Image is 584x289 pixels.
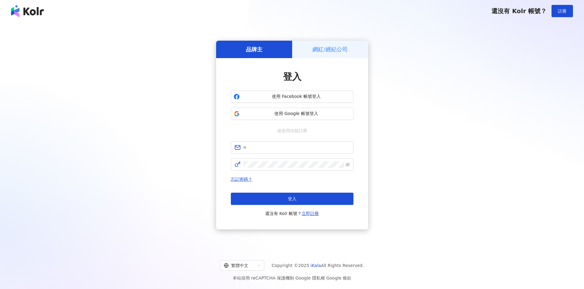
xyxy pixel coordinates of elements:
[272,262,364,269] span: Copyright © 2025 All Rights Reserved.
[296,276,325,280] a: Google 隱私權
[311,263,321,268] a: iKala
[231,177,252,182] a: 忘記密碼？
[233,274,351,282] span: 本站採用 reCAPTCHA 保護機制
[231,91,353,103] button: 使用 Facebook 帳號登入
[242,94,351,100] span: 使用 Facebook 帳號登入
[552,5,573,17] button: 註冊
[294,276,296,280] span: |
[231,193,353,205] button: 登入
[345,162,350,167] span: eye-invisible
[246,46,262,53] h5: 品牌主
[273,127,311,134] span: 或使用信箱註冊
[224,261,255,270] div: 繁體中文
[288,196,296,201] span: 登入
[325,276,326,280] span: |
[312,46,348,53] h5: 網紅/經紀公司
[231,108,353,120] button: 使用 Google 帳號登入
[558,9,567,13] span: 註冊
[302,211,319,216] a: 立即註冊
[11,5,44,17] img: logo
[283,71,301,82] span: 登入
[242,111,351,117] span: 使用 Google 帳號登入
[265,210,319,217] span: 還沒有 Kolr 帳號？
[491,7,547,15] span: 還沒有 Kolr 帳號？
[326,276,351,280] a: Google 條款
